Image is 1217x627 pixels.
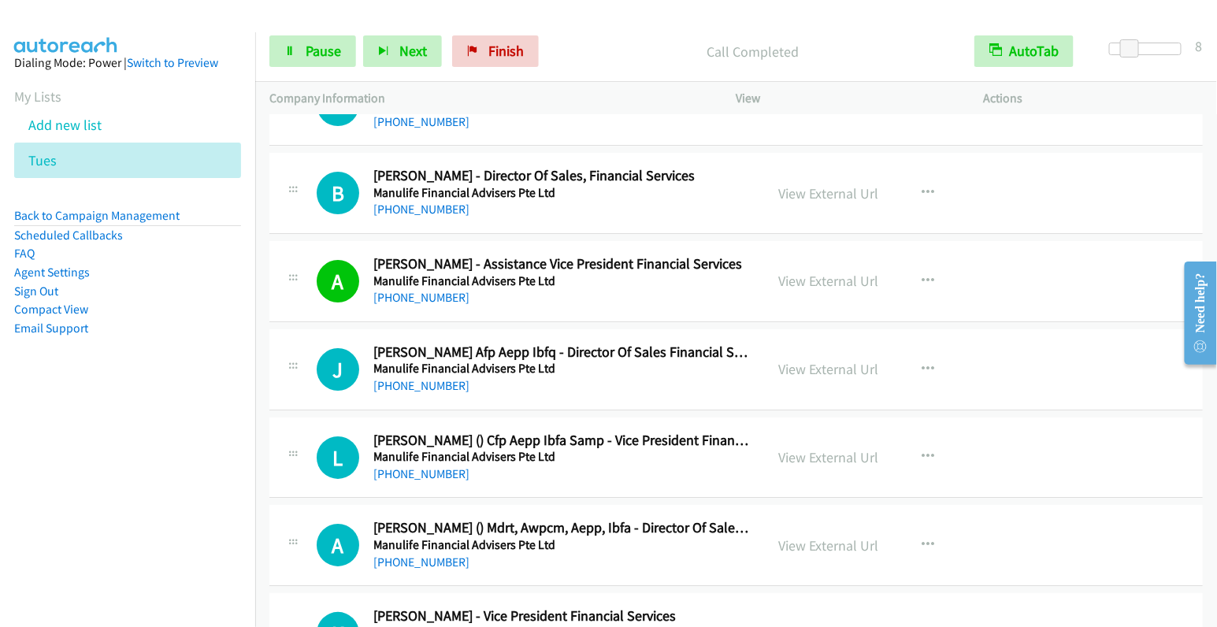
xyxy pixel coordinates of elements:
h1: L [317,436,359,479]
h2: [PERSON_NAME] () Cfp Aepp Ibfa Samp - Vice President Financial Services [373,432,751,450]
a: Sign Out [14,284,58,299]
p: View [737,89,955,108]
a: [PHONE_NUMBER] [373,114,469,129]
button: Next [363,35,442,67]
h1: A [317,524,359,566]
a: FAQ [14,246,35,261]
a: Scheduled Callbacks [14,228,123,243]
h2: [PERSON_NAME] - Director Of Sales, Financial Services [373,167,751,185]
h2: [PERSON_NAME] () Mdrt, Awpcm, Aepp, Ibfa - Director Of Sales, Financial Services [373,519,751,537]
a: View External Url [779,360,879,378]
h2: [PERSON_NAME] - Vice President Financial Services [373,607,751,625]
a: Agent Settings [14,265,90,280]
a: Email Support [14,321,88,336]
h5: Manulife Financial Advisers Pte Ltd [373,273,751,289]
div: The call is yet to be attempted [317,348,359,391]
div: 8 [1196,35,1203,57]
span: Next [399,42,427,60]
a: Compact View [14,302,88,317]
a: Tues [28,151,57,169]
a: Back to Campaign Management [14,208,180,223]
h5: Manulife Financial Advisers Pte Ltd [373,185,751,201]
a: View External Url [779,536,879,555]
a: [PHONE_NUMBER] [373,202,469,217]
p: Actions [984,89,1203,108]
h5: Manulife Financial Advisers Pte Ltd [373,449,751,465]
div: The call is yet to be attempted [317,172,359,214]
h2: [PERSON_NAME] Afp Aepp Ibfq - Director Of Sales Financial Services [373,343,751,362]
a: View External Url [779,272,879,290]
a: [PHONE_NUMBER] [373,378,469,393]
h5: Manulife Financial Advisers Pte Ltd [373,537,751,553]
h1: A [317,260,359,302]
span: Finish [488,42,524,60]
a: [PHONE_NUMBER] [373,290,469,305]
div: The call is yet to be attempted [317,436,359,479]
div: Dialing Mode: Power | [14,54,241,72]
div: The call is yet to be attempted [317,524,359,566]
a: Add new list [28,116,102,134]
h1: B [317,172,359,214]
a: Pause [269,35,356,67]
a: View External Url [779,184,879,202]
h5: Manulife Financial Advisers Pte Ltd [373,361,751,377]
a: Switch to Preview [127,55,218,70]
a: Finish [452,35,539,67]
a: [PHONE_NUMBER] [373,555,469,569]
h2: [PERSON_NAME] - Assistance Vice President Financial Services [373,255,751,273]
p: Call Completed [560,41,946,62]
iframe: Resource Center [1172,250,1217,376]
a: View External Url [779,448,879,466]
button: AutoTab [974,35,1074,67]
a: [PHONE_NUMBER] [373,466,469,481]
h1: J [317,348,359,391]
span: Pause [306,42,341,60]
a: My Lists [14,87,61,106]
p: Company Information [269,89,708,108]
